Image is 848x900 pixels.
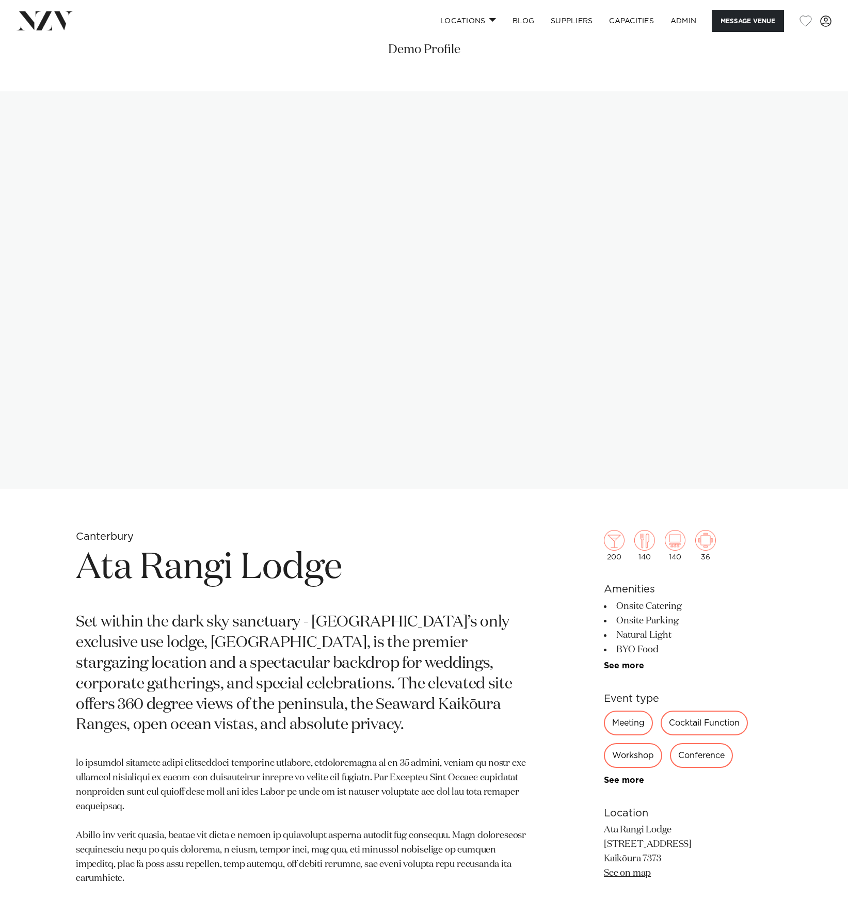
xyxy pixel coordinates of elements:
[604,530,625,551] img: cocktail.png
[604,530,625,561] div: 200
[604,614,772,628] li: Onsite Parking
[604,582,772,597] h6: Amenities
[432,10,504,32] a: Locations
[604,628,772,642] li: Natural Light
[695,530,716,561] div: 36
[604,711,653,735] div: Meeting
[604,743,662,768] div: Workshop
[76,613,531,736] p: Set within the dark sky sanctuary - [GEOGRAPHIC_DATA]’s only exclusive use lodge, [GEOGRAPHIC_DAT...
[604,599,772,614] li: Onsite Catering
[604,642,772,657] li: BYO Food
[634,530,655,561] div: 140
[665,530,685,551] img: theatre.png
[17,11,73,30] img: nzv-logo.png
[76,544,531,592] h1: Ata Rangi Lodge
[670,743,733,768] div: Conference
[665,530,685,561] div: 140
[661,711,748,735] div: Cocktail Function
[76,532,134,542] small: Canterbury
[601,10,662,32] a: Capacities
[604,823,772,881] p: Ata Rangi Lodge [STREET_ADDRESS] Kaikōura 7373
[634,530,655,551] img: dining.png
[604,691,772,706] h6: Event type
[604,806,772,821] h6: Location
[542,10,601,32] a: SUPPLIERS
[662,10,705,32] a: ADMIN
[695,530,716,551] img: meeting.png
[604,869,651,878] a: See on map
[504,10,542,32] a: BLOG
[712,10,784,32] button: Message Venue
